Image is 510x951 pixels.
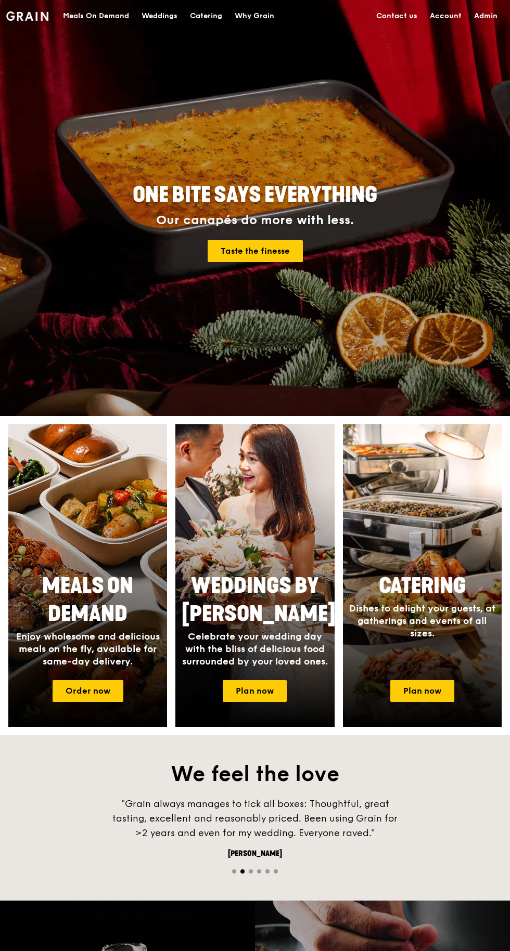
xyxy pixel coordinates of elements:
a: Why Grain [228,1,280,32]
img: Grain [6,11,48,21]
a: Admin [468,1,504,32]
span: Go to slide 6 [274,869,278,874]
a: Weddings by [PERSON_NAME]Celebrate your wedding day with the bliss of delicious food surrounded b... [175,424,334,727]
div: Our canapés do more with less. [84,213,426,228]
span: ONE BITE SAYS EVERYTHING [133,183,377,207]
a: Account [424,1,468,32]
span: Catering [379,574,466,598]
a: Weddings [135,1,184,32]
span: Enjoy wholesome and delicious meals on the fly, available for same-day delivery. [16,631,160,667]
div: Weddings [142,1,177,32]
span: Dishes to delight your guests, at gatherings and events of all sizes. [349,603,495,639]
img: meals-on-demand-card.d2b6f6db.png [8,424,167,727]
img: weddings-card.4f3003b8.jpg [175,424,334,727]
a: Contact us [370,1,424,32]
a: Order now [53,680,123,702]
a: Taste the finesse [208,240,303,262]
a: Meals On DemandEnjoy wholesome and delicious meals on the fly, available for same-day delivery.Or... [8,424,167,727]
div: [PERSON_NAME] [99,849,411,859]
a: CateringDishes to delight your guests, at gatherings and events of all sizes.Plan now [343,424,502,727]
div: "Grain always manages to tick all boxes: Thoughtful, great tasting, excellent and reasonably pric... [99,797,411,840]
a: Plan now [390,680,454,702]
div: Why Grain [235,1,274,32]
span: Go to slide 2 [240,869,245,874]
a: Plan now [223,680,287,702]
span: Celebrate your wedding day with the bliss of delicious food surrounded by your loved ones. [182,631,328,667]
span: Go to slide 3 [249,869,253,874]
span: Go to slide 5 [265,869,270,874]
img: catering-card.e1cfaf3e.jpg [343,424,502,727]
span: Go to slide 4 [257,869,261,874]
div: Catering [190,1,222,32]
span: Go to slide 1 [232,869,236,874]
a: Catering [184,1,228,32]
span: Weddings by [PERSON_NAME] [182,574,336,627]
div: Meals On Demand [63,1,129,32]
span: Meals On Demand [42,574,133,627]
